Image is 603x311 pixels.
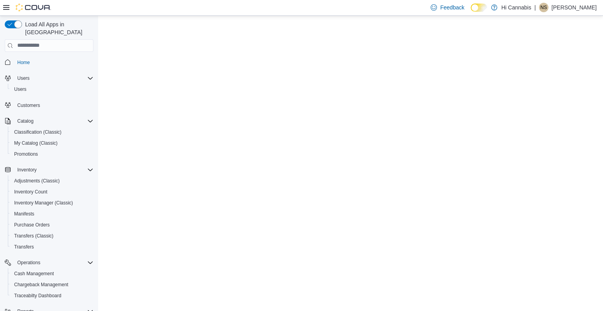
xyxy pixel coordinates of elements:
button: Purchase Orders [8,219,97,230]
span: Promotions [14,151,38,157]
span: Users [17,75,29,81]
p: | [534,3,536,12]
span: Purchase Orders [14,222,50,228]
a: Users [11,85,29,94]
a: Customers [14,101,43,110]
span: Transfers [11,242,93,252]
a: Adjustments (Classic) [11,176,63,186]
button: Transfers [8,241,97,252]
button: Promotions [8,149,97,160]
button: Catalog [2,116,97,127]
p: [PERSON_NAME] [552,3,597,12]
button: Users [8,84,97,95]
button: Manifests [8,208,97,219]
a: Classification (Classic) [11,127,65,137]
span: Load All Apps in [GEOGRAPHIC_DATA] [22,20,93,36]
span: Catalog [17,118,33,124]
span: Catalog [14,116,93,126]
span: Inventory [17,167,37,173]
a: Inventory Count [11,187,51,197]
button: Operations [14,258,44,267]
span: Transfers [14,244,34,250]
button: Classification (Classic) [8,127,97,138]
span: Traceabilty Dashboard [11,291,93,300]
button: Customers [2,99,97,111]
span: Customers [17,102,40,109]
button: Traceabilty Dashboard [8,290,97,301]
button: Inventory Manager (Classic) [8,197,97,208]
span: Operations [14,258,93,267]
span: Classification (Classic) [14,129,62,135]
span: My Catalog (Classic) [14,140,58,146]
button: Operations [2,257,97,268]
span: Inventory Manager (Classic) [14,200,73,206]
span: Cash Management [14,271,54,277]
button: Adjustments (Classic) [8,175,97,186]
span: Chargeback Management [11,280,93,289]
span: Users [14,74,93,83]
a: Inventory Manager (Classic) [11,198,76,208]
a: Manifests [11,209,37,219]
span: Chargeback Management [14,282,68,288]
a: Promotions [11,149,41,159]
button: Users [2,73,97,84]
button: Catalog [14,116,37,126]
span: Promotions [11,149,93,159]
button: My Catalog (Classic) [8,138,97,149]
span: Manifests [11,209,93,219]
a: Chargeback Management [11,280,71,289]
input: Dark Mode [471,4,487,12]
span: Inventory Count [14,189,48,195]
button: Inventory [2,164,97,175]
button: Chargeback Management [8,279,97,290]
p: Hi Cannabis [501,3,531,12]
span: Home [17,59,30,66]
span: My Catalog (Classic) [11,138,93,148]
a: Transfers (Classic) [11,231,57,241]
span: Inventory Count [11,187,93,197]
button: Inventory Count [8,186,97,197]
button: Cash Management [8,268,97,279]
span: Operations [17,259,40,266]
a: Transfers [11,242,37,252]
a: Cash Management [11,269,57,278]
span: Manifests [14,211,34,217]
button: Inventory [14,165,40,175]
a: Traceabilty Dashboard [11,291,64,300]
span: Home [14,57,93,67]
a: Purchase Orders [11,220,53,230]
img: Cova [16,4,51,11]
span: Transfers (Classic) [11,231,93,241]
span: Purchase Orders [11,220,93,230]
span: Users [14,86,26,92]
span: Adjustments (Classic) [14,178,60,184]
div: Nicole Sunderman [539,3,548,12]
span: Feedback [440,4,464,11]
span: Cash Management [11,269,93,278]
span: Customers [14,100,93,110]
button: Transfers (Classic) [8,230,97,241]
a: My Catalog (Classic) [11,138,61,148]
span: Inventory [14,165,93,175]
span: Users [11,85,93,94]
span: Inventory Manager (Classic) [11,198,93,208]
span: Classification (Classic) [11,127,93,137]
span: NS [541,3,547,12]
span: Transfers (Classic) [14,233,53,239]
button: Home [2,57,97,68]
span: Adjustments (Classic) [11,176,93,186]
span: Traceabilty Dashboard [14,293,61,299]
a: Home [14,58,33,67]
button: Users [14,74,33,83]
